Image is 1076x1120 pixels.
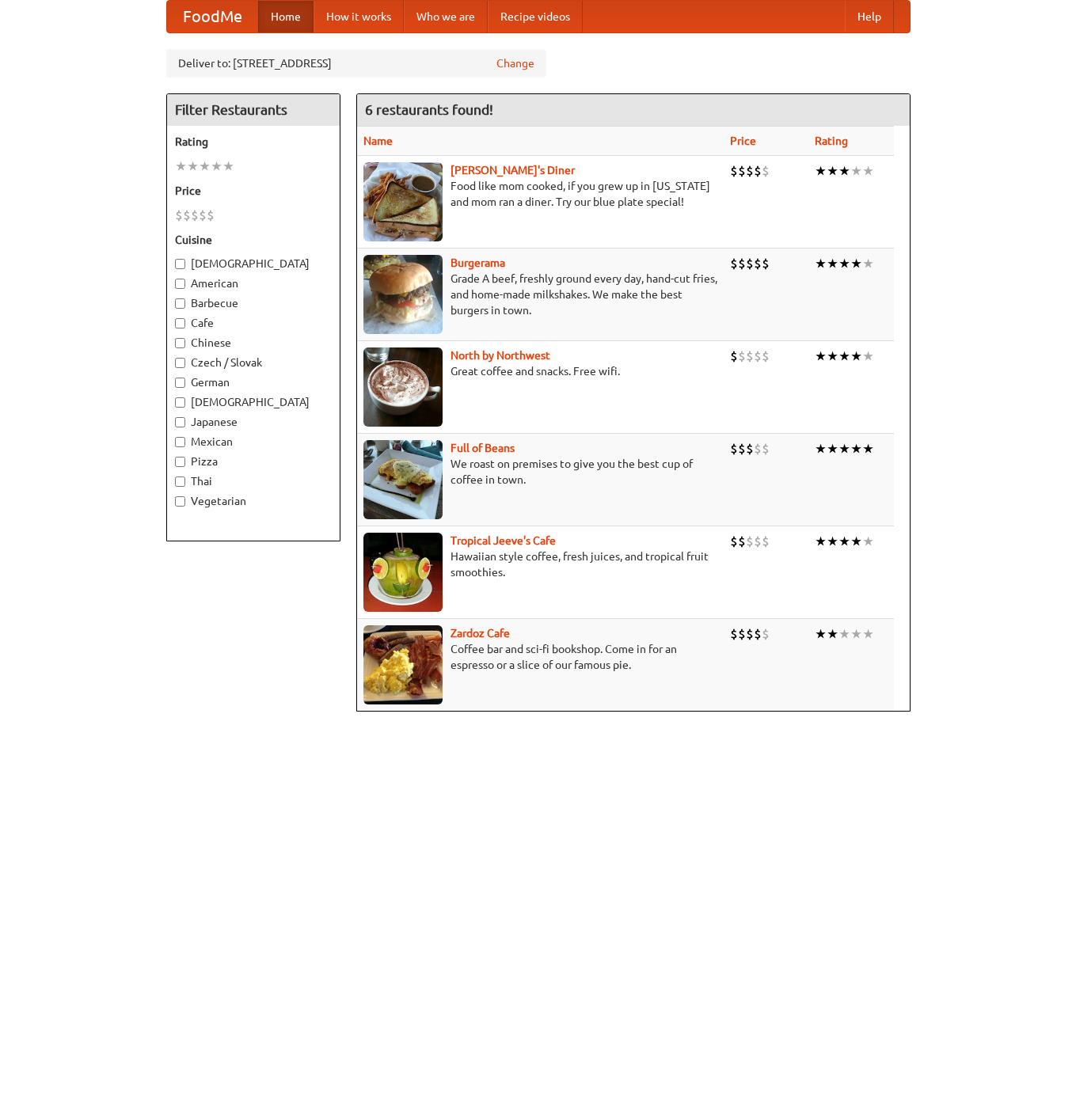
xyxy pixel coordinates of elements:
[451,349,550,362] a: North by Northwest
[488,1,583,32] a: Recipe videos
[827,533,838,550] li: ★
[363,641,717,673] p: Coffee bar and sci-fi bookshop. Come in for an espresso or a slice of our famous pie.
[363,533,443,612] img: jeeves.jpg
[838,255,850,272] li: ★
[815,440,827,457] li: ★
[746,162,754,180] li: $
[827,625,838,643] li: ★
[730,625,738,643] li: $
[175,374,332,390] label: German
[363,347,443,427] img: north.jpg
[746,533,754,550] li: $
[754,255,762,272] li: $
[815,533,827,550] li: ★
[850,255,862,272] li: ★
[363,271,717,318] p: Grade A beef, freshly ground every day, hand-cut fries, and home-made milkshakes. We make the bes...
[175,358,185,368] input: Czech / Slovak
[175,378,185,388] input: German
[738,533,746,550] li: $
[730,347,738,365] li: $
[191,207,199,224] li: $
[166,49,546,78] div: Deliver to: [STREET_ADDRESS]
[850,533,862,550] li: ★
[746,255,754,272] li: $
[314,1,404,32] a: How it works
[187,158,199,175] li: ★
[175,232,332,248] h5: Cuisine
[827,162,838,180] li: ★
[363,255,443,334] img: burgerama.jpg
[199,207,207,224] li: $
[451,164,575,177] a: [PERSON_NAME]'s Diner
[175,454,332,469] label: Pizza
[838,533,850,550] li: ★
[838,347,850,365] li: ★
[175,256,332,271] label: [DEMOGRAPHIC_DATA]
[175,397,185,408] input: [DEMOGRAPHIC_DATA]
[451,256,505,269] b: Burgerama
[211,158,222,175] li: ★
[175,476,185,487] input: Thai
[175,437,185,447] input: Mexican
[199,158,211,175] li: ★
[175,298,185,309] input: Barbecue
[175,355,332,370] label: Czech / Slovak
[815,625,827,643] li: ★
[175,335,332,351] label: Chinese
[363,162,443,241] img: sallys.jpg
[730,533,738,550] li: $
[746,625,754,643] li: $
[730,162,738,180] li: $
[363,625,443,704] img: zardoz.jpg
[746,347,754,365] li: $
[175,183,332,199] h5: Price
[175,207,183,224] li: $
[404,1,488,32] a: Who we are
[175,493,332,509] label: Vegetarian
[754,625,762,643] li: $
[175,315,332,331] label: Cafe
[738,162,746,180] li: $
[175,338,185,348] input: Chinese
[167,1,258,32] a: FoodMe
[175,434,332,450] label: Mexican
[827,440,838,457] li: ★
[850,625,862,643] li: ★
[451,442,515,454] a: Full of Beans
[738,440,746,457] li: $
[258,1,314,32] a: Home
[363,178,717,210] p: Food like mom cooked, if you grew up in [US_STATE] and mom ran a diner. Try our blue plate special!
[175,414,332,430] label: Japanese
[451,627,510,640] b: Zardoz Cafe
[862,533,874,550] li: ★
[754,533,762,550] li: $
[827,255,838,272] li: ★
[838,440,850,457] li: ★
[175,473,332,489] label: Thai
[815,135,848,147] a: Rating
[845,1,894,32] a: Help
[175,275,332,291] label: American
[363,456,717,488] p: We roast on premises to give you the best cup of coffee in town.
[815,347,827,365] li: ★
[815,255,827,272] li: ★
[762,347,770,365] li: $
[175,259,185,269] input: [DEMOGRAPHIC_DATA]
[365,102,493,117] ng-pluralize: 6 restaurants found!
[838,625,850,643] li: ★
[175,318,185,328] input: Cafe
[754,347,762,365] li: $
[754,162,762,180] li: $
[738,347,746,365] li: $
[862,162,874,180] li: ★
[862,440,874,457] li: ★
[738,255,746,272] li: $
[746,440,754,457] li: $
[762,255,770,272] li: $
[175,158,187,175] li: ★
[496,55,534,71] a: Change
[838,162,850,180] li: ★
[363,363,717,379] p: Great coffee and snacks. Free wifi.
